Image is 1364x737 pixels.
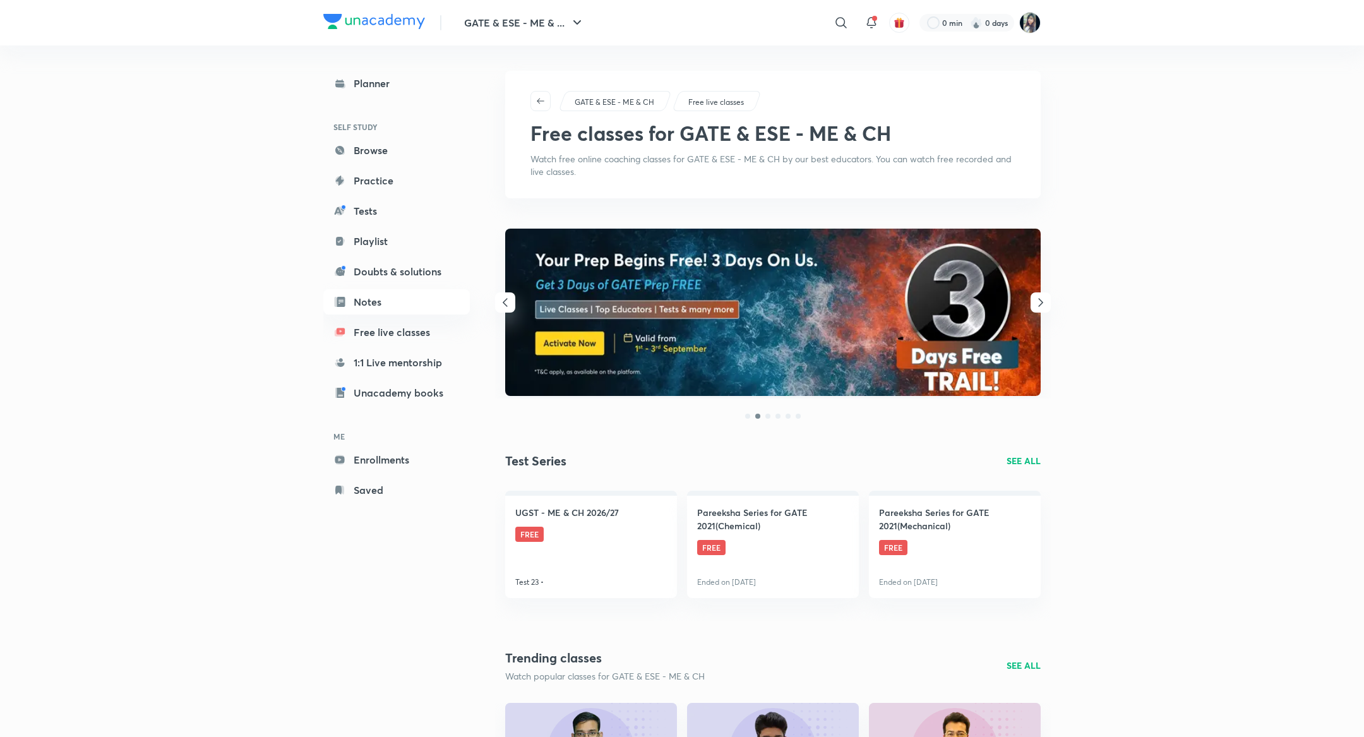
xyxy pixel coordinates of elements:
[686,97,746,108] a: Free live classes
[323,198,470,224] a: Tests
[323,350,470,375] a: 1:1 Live mentorship
[505,649,705,668] h2: Trending classes
[879,577,938,588] p: Ended on [DATE]
[515,506,619,519] h4: UGST - ME & CH 2026/27
[1007,454,1041,467] a: SEE ALL
[889,13,909,33] button: avatar
[970,16,983,29] img: streak
[687,491,859,598] a: Pareeksha Series for GATE 2021(Chemical)FREEEnded on [DATE]
[515,577,544,588] p: Test 23 •
[323,477,470,503] a: Saved
[575,97,654,108] p: GATE & ESE - ME & CH
[688,97,744,108] p: Free live classes
[505,670,705,683] p: Watch popular classes for GATE & ESE - ME & CH
[323,229,470,254] a: Playlist
[323,320,470,345] a: Free live classes
[323,138,470,163] a: Browse
[1019,12,1041,33] img: Ragini Vishwakarma
[697,506,849,532] h4: Pareeksha Series for GATE 2021(Chemical)
[323,14,425,32] a: Company Logo
[323,289,470,315] a: Notes
[323,168,470,193] a: Practice
[697,540,726,555] span: FREE
[505,229,1041,398] a: banner
[530,153,1015,178] p: Watch free online coaching classes for GATE & ESE - ME & CH by our best educators. You can watch ...
[323,426,470,447] h6: ME
[573,97,657,108] a: GATE & ESE - ME & CH
[323,14,425,29] img: Company Logo
[515,527,544,542] span: FREE
[323,71,470,96] a: Planner
[869,491,1041,598] a: Pareeksha Series for GATE 2021(Mechanical)FREEEnded on [DATE]
[457,10,592,35] button: GATE & ESE - ME & ...
[323,380,470,405] a: Unacademy books
[323,447,470,472] a: Enrollments
[323,259,470,284] a: Doubts & solutions
[697,577,756,588] p: Ended on [DATE]
[894,17,905,28] img: avatar
[505,491,677,598] a: UGST - ME & CH 2026/27FREETest 23 •
[323,116,470,138] h6: SELF STUDY
[879,540,907,555] span: FREE
[505,229,1041,396] img: banner
[505,452,566,470] h2: Test Series
[879,506,1031,532] h4: Pareeksha Series for GATE 2021(Mechanical)
[1007,659,1041,672] a: SEE ALL
[530,121,891,145] h1: Free classes for GATE & ESE - ME & CH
